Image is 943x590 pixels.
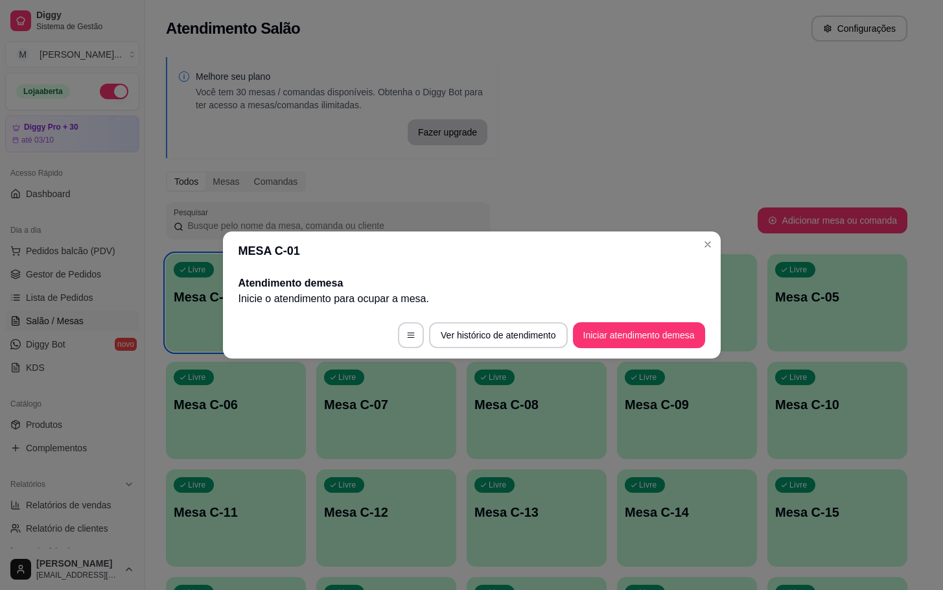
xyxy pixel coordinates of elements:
button: Ver histórico de atendimento [429,322,567,348]
header: MESA C-01 [223,231,721,270]
p: Inicie o atendimento para ocupar a mesa . [239,291,705,307]
h2: Atendimento de mesa [239,276,705,291]
button: Close [697,234,718,255]
button: Iniciar atendimento demesa [573,322,705,348]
